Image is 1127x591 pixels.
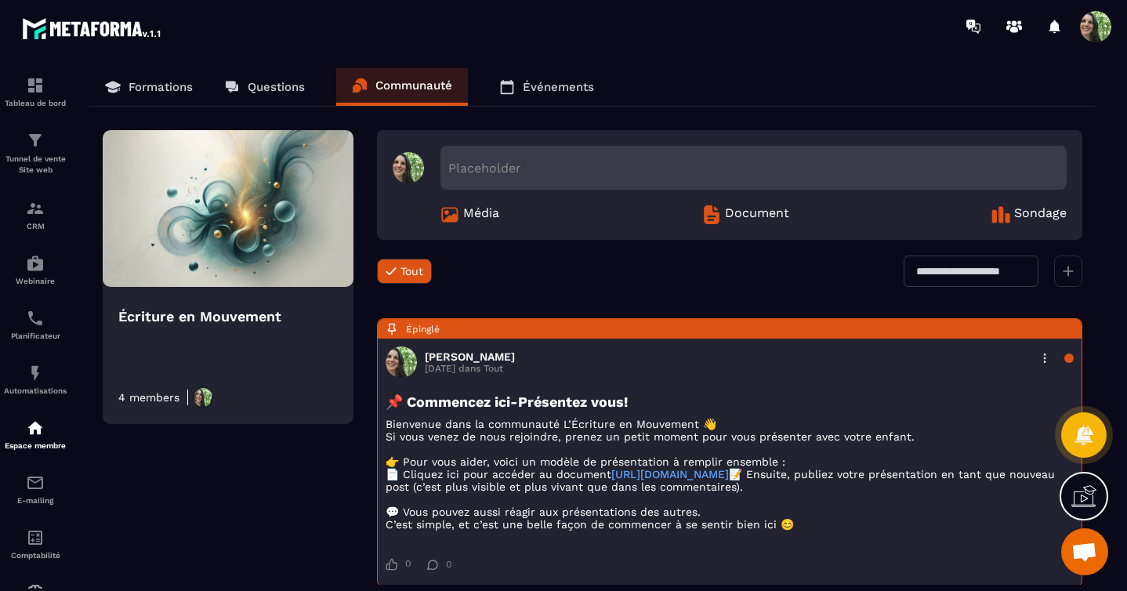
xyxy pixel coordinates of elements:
a: Événements [484,68,610,106]
div: Placeholder [440,146,1067,190]
img: formation [26,199,45,218]
a: [URL][DOMAIN_NAME] [611,468,729,480]
img: automations [26,254,45,273]
a: automationsautomationsEspace membre [4,407,67,462]
h3: 📌 Commencez ici-Présentez vous! [386,393,1074,410]
a: schedulerschedulerPlanificateur [4,297,67,352]
img: Community background [103,130,353,287]
a: automationsautomationsAutomatisations [4,352,67,407]
span: 0 [446,559,451,570]
p: Espace membre [4,441,67,450]
a: formationformationCRM [4,187,67,242]
p: Communauté [375,78,452,92]
a: formationformationTableau de bord [4,64,67,119]
span: Média [463,205,499,224]
img: https://production-metaforma-bucket.s3.fr-par.scw.cloud/production-metaforma-bucket/users/August2... [192,386,214,408]
img: scheduler [26,309,45,328]
p: Planificateur [4,332,67,340]
div: 4 members [118,391,179,404]
span: Document [725,205,789,224]
img: formation [26,131,45,150]
span: Sondage [1014,205,1067,224]
img: automations [26,419,45,437]
span: Tout [400,265,423,277]
a: emailemailE-mailing [4,462,67,517]
h4: Écriture en Mouvement [118,306,338,328]
img: email [26,473,45,492]
p: Tableau de bord [4,99,67,107]
p: Questions [248,80,305,94]
a: Questions [208,68,321,106]
img: automations [26,364,45,383]
p: CRM [4,222,67,230]
p: Formations [129,80,193,94]
p: Événements [523,80,594,94]
p: Bienvenue dans la communauté L’Écriture en Mouvement 👋 Si vous venez de nous rejoindre, prenez un... [386,418,1074,531]
p: Tunnel de vente Site web [4,154,67,176]
span: Épinglé [406,324,440,335]
a: Communauté [336,68,468,106]
p: Comptabilité [4,551,67,560]
a: automationsautomationsWebinaire [4,242,67,297]
p: Webinaire [4,277,67,285]
a: formationformationTunnel de vente Site web [4,119,67,187]
img: logo [22,14,163,42]
img: formation [26,76,45,95]
a: Formations [89,68,208,106]
p: E-mailing [4,496,67,505]
img: accountant [26,528,45,547]
a: accountantaccountantComptabilité [4,517,67,571]
div: Ouvrir le chat [1061,528,1108,575]
h3: [PERSON_NAME] [425,350,515,363]
p: Automatisations [4,386,67,395]
p: [DATE] dans Tout [425,363,515,374]
span: 0 [405,558,411,571]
